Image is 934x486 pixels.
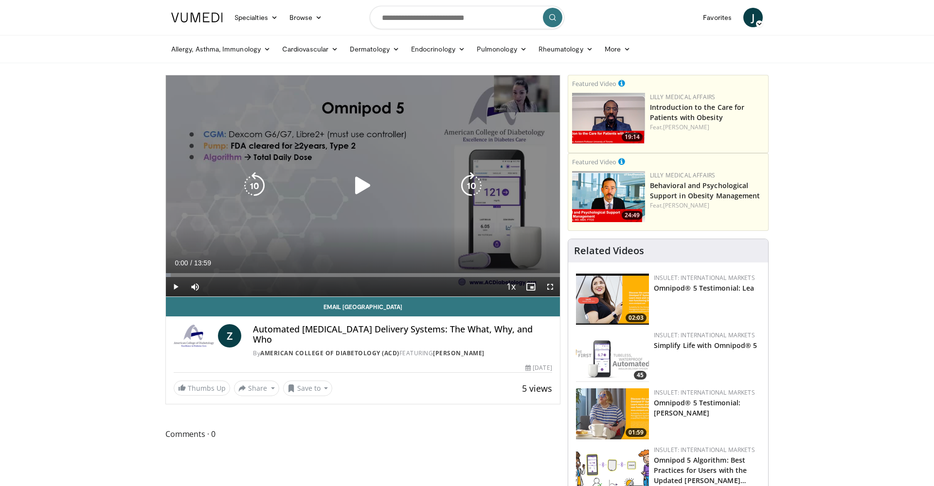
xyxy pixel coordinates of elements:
[650,181,760,200] a: Behavioral and Psychological Support in Obesity Management
[572,157,616,166] small: Featured Video
[576,274,649,325] a: 02:03
[185,277,205,296] button: Mute
[166,273,560,277] div: Progress Bar
[626,313,647,322] span: 02:03
[533,39,599,59] a: Rheumatology
[218,324,241,347] a: Z
[576,331,649,382] a: 45
[175,259,188,267] span: 0:00
[572,93,645,144] a: 19:14
[572,79,616,88] small: Featured Video
[650,201,764,210] div: Feat.
[471,39,533,59] a: Pulmonology
[650,93,716,101] a: Lilly Medical Affairs
[743,8,763,27] a: J
[344,39,405,59] a: Dermatology
[194,259,211,267] span: 13:59
[521,277,540,296] button: Enable picture-in-picture mode
[502,277,521,296] button: Playback Rate
[234,381,279,396] button: Share
[525,364,552,372] div: [DATE]
[654,331,755,339] a: Insulet: International Markets
[599,39,636,59] a: More
[626,428,647,437] span: 01:59
[574,245,644,257] h4: Related Videos
[166,277,185,296] button: Play
[576,331,649,382] img: f4bac35f-2703-40d6-a70d-02c4a6bd0abe.png.150x105_q85_crop-smart_upscale.png
[166,297,560,316] a: Email [GEOGRAPHIC_DATA]
[650,123,764,132] div: Feat.
[572,93,645,144] img: acc2e291-ced4-4dd5-b17b-d06994da28f3.png.150x105_q85_crop-smart_upscale.png
[174,381,230,396] a: Thumbs Up
[622,211,643,220] span: 24:49
[654,274,755,282] a: Insulet: International Markets
[663,201,709,209] a: [PERSON_NAME]
[697,8,737,27] a: Favorites
[572,171,645,222] a: 24:49
[283,381,333,396] button: Save to
[654,388,755,397] a: Insulet: International Markets
[370,6,564,29] input: Search topics, interventions
[576,388,649,439] img: 6d50c0dd-ba08-46d7-8ee2-cf2a961867be.png.150x105_q85_crop-smart_upscale.png
[166,75,560,297] video-js: Video Player
[433,349,485,357] a: [PERSON_NAME]
[540,277,560,296] button: Fullscreen
[663,123,709,131] a: [PERSON_NAME]
[650,171,716,179] a: Lilly Medical Affairs
[405,39,471,59] a: Endocrinology
[276,39,344,59] a: Cardiovascular
[190,259,192,267] span: /
[654,283,754,293] a: Omnipod® 5 Testimonial: Lea
[622,133,643,141] span: 19:14
[634,371,647,380] span: 45
[174,324,214,347] img: American College of Diabetology (ACD)
[654,398,740,417] a: Omnipod® 5 Testimonial: [PERSON_NAME]
[650,103,745,122] a: Introduction to the Care for Patients with Obesity
[165,39,276,59] a: Allergy, Asthma, Immunology
[576,388,649,439] a: 01:59
[654,341,757,350] a: Simplify Life with Omnipod® 5
[654,455,747,485] a: Omnipod 5 Algorithm: Best Practices for Users with the Updated [PERSON_NAME]…
[522,382,552,394] span: 5 views
[253,349,552,358] div: By FEATURING
[572,171,645,222] img: ba3304f6-7838-4e41-9c0f-2e31ebde6754.png.150x105_q85_crop-smart_upscale.png
[165,428,560,440] span: Comments 0
[284,8,328,27] a: Browse
[654,446,755,454] a: Insulet: International Markets
[576,274,649,325] img: 85ac4157-e7e8-40bb-9454-b1e4c1845598.png.150x105_q85_crop-smart_upscale.png
[253,324,552,345] h4: Automated [MEDICAL_DATA] Delivery Systems: The What, Why, and Who
[229,8,284,27] a: Specialties
[260,349,399,357] a: American College of Diabetology (ACD)
[171,13,223,22] img: VuMedi Logo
